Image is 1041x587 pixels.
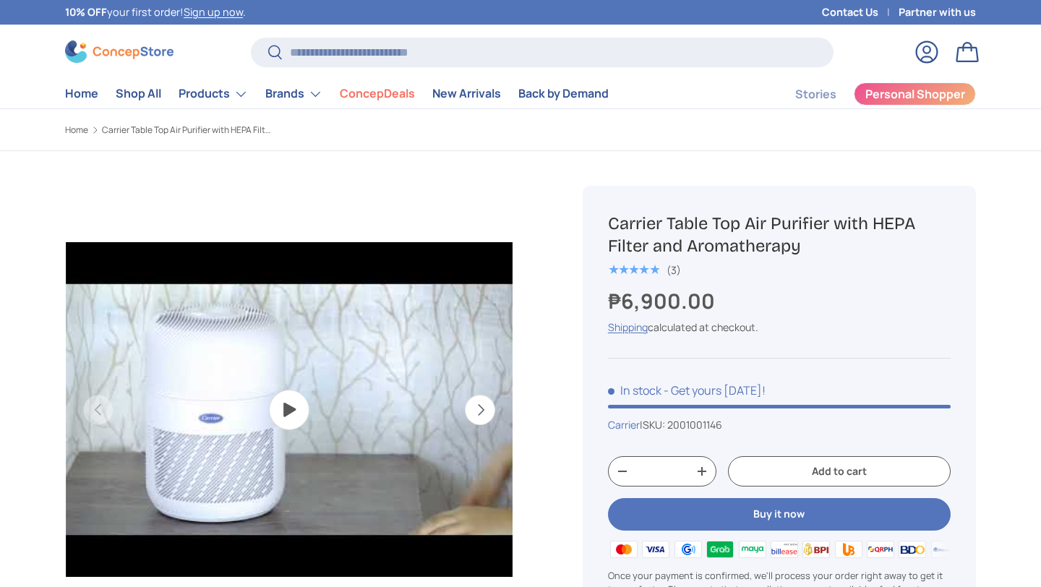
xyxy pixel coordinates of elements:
a: New Arrivals [432,80,501,108]
a: Sign up now [184,5,243,19]
div: 5.0 out of 5.0 stars [608,263,659,276]
summary: Brands [257,80,331,108]
div: (3) [667,265,681,275]
nav: Breadcrumbs [65,124,548,137]
h1: Carrier Table Top Air Purifier with HEPA Filter and Aromatherapy [608,213,951,257]
span: In stock [608,382,661,398]
span: Personal Shopper [865,88,965,100]
a: Partner with us [899,4,976,20]
a: Contact Us [822,4,899,20]
div: calculated at checkout. [608,320,951,335]
img: metrobank [929,538,961,560]
img: qrph [865,538,896,560]
button: Add to cart [728,456,951,487]
span: SKU: [643,418,665,432]
img: maya [736,538,768,560]
a: Shipping [608,320,648,334]
summary: Products [170,80,257,108]
p: - Get yours [DATE]! [664,382,766,398]
a: Home [65,126,88,134]
nav: Secondary [761,80,976,108]
a: Home [65,80,98,108]
img: ubp [832,538,864,560]
a: Carrier [608,418,640,432]
img: ConcepStore [65,40,173,63]
p: your first order! . [65,4,246,20]
span: | [640,418,722,432]
img: master [608,538,640,560]
img: grabpay [704,538,736,560]
button: Buy it now [608,498,951,531]
a: Back by Demand [518,80,609,108]
strong: 10% OFF [65,5,107,19]
a: Brands [265,80,322,108]
span: ★★★★★ [608,262,659,277]
img: bpi [800,538,832,560]
a: Stories [795,80,836,108]
img: visa [640,538,672,560]
img: billease [768,538,800,560]
strong: ₱6,900.00 [608,287,719,315]
img: gcash [672,538,704,560]
img: bdo [896,538,928,560]
a: Personal Shopper [854,82,976,106]
a: Shop All [116,80,161,108]
nav: Primary [65,80,609,108]
a: Products [179,80,248,108]
a: ConcepDeals [340,80,415,108]
a: 5.0 out of 5.0 stars (3) [608,261,681,277]
span: 2001001146 [667,418,722,432]
a: Carrier Table Top Air Purifier with HEPA Filter and Aromatherapy [102,126,275,134]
